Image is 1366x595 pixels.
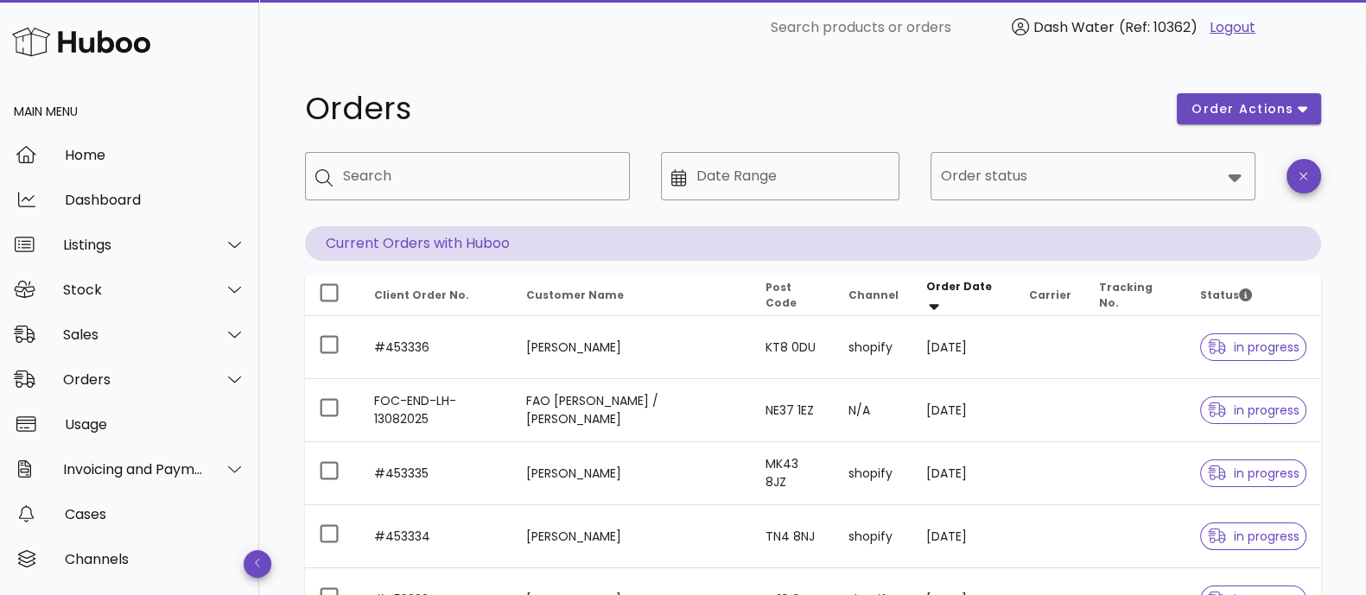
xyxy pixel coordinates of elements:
td: TN4 8NJ [752,505,835,568]
span: in progress [1208,467,1299,479]
td: FOC-END-LH-13082025 [360,379,513,442]
div: Channels [65,551,245,567]
td: shopify [835,316,912,379]
img: Huboo Logo [12,23,150,60]
span: in progress [1208,341,1299,353]
th: Carrier [1015,275,1085,316]
td: KT8 0DU [752,316,835,379]
div: Order status [931,152,1255,200]
span: in progress [1208,530,1299,542]
span: Status [1200,288,1252,302]
p: Current Orders with Huboo [305,226,1321,261]
th: Channel [835,275,912,316]
span: Customer Name [526,288,624,302]
th: Order Date: Sorted descending. Activate to remove sorting. [912,275,1015,316]
span: Channel [848,288,899,302]
span: Dash Water [1033,17,1115,37]
th: Post Code [752,275,835,316]
div: Stock [63,282,204,298]
div: Cases [65,506,245,522]
td: #453335 [360,442,513,505]
td: #453334 [360,505,513,568]
span: Carrier [1029,288,1071,302]
td: MK43 8JZ [752,442,835,505]
div: Listings [63,237,204,253]
td: [PERSON_NAME] [512,442,751,505]
td: [DATE] [912,316,1015,379]
td: N/A [835,379,912,442]
span: order actions [1191,100,1294,118]
div: Usage [65,416,245,433]
div: Sales [63,326,204,343]
th: Tracking No. [1085,275,1185,316]
div: Orders [63,371,204,388]
span: (Ref: 10362) [1119,17,1198,37]
span: Post Code [766,280,797,310]
td: shopify [835,505,912,568]
span: in progress [1208,404,1299,416]
td: [DATE] [912,442,1015,505]
th: Client Order No. [360,275,513,316]
td: [PERSON_NAME] [512,316,751,379]
button: order actions [1177,93,1320,124]
th: Customer Name [512,275,751,316]
td: NE37 1EZ [752,379,835,442]
td: [DATE] [912,379,1015,442]
div: Invoicing and Payments [63,461,204,478]
h1: Orders [305,93,1157,124]
a: Logout [1210,17,1255,38]
span: Order Date [926,279,992,294]
td: [PERSON_NAME] [512,505,751,568]
td: #453336 [360,316,513,379]
span: Client Order No. [374,288,469,302]
th: Status [1186,275,1321,316]
span: Tracking No. [1099,280,1153,310]
td: FAO [PERSON_NAME] / [PERSON_NAME] [512,379,751,442]
td: shopify [835,442,912,505]
td: [DATE] [912,505,1015,568]
div: Dashboard [65,192,245,208]
div: Home [65,147,245,163]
